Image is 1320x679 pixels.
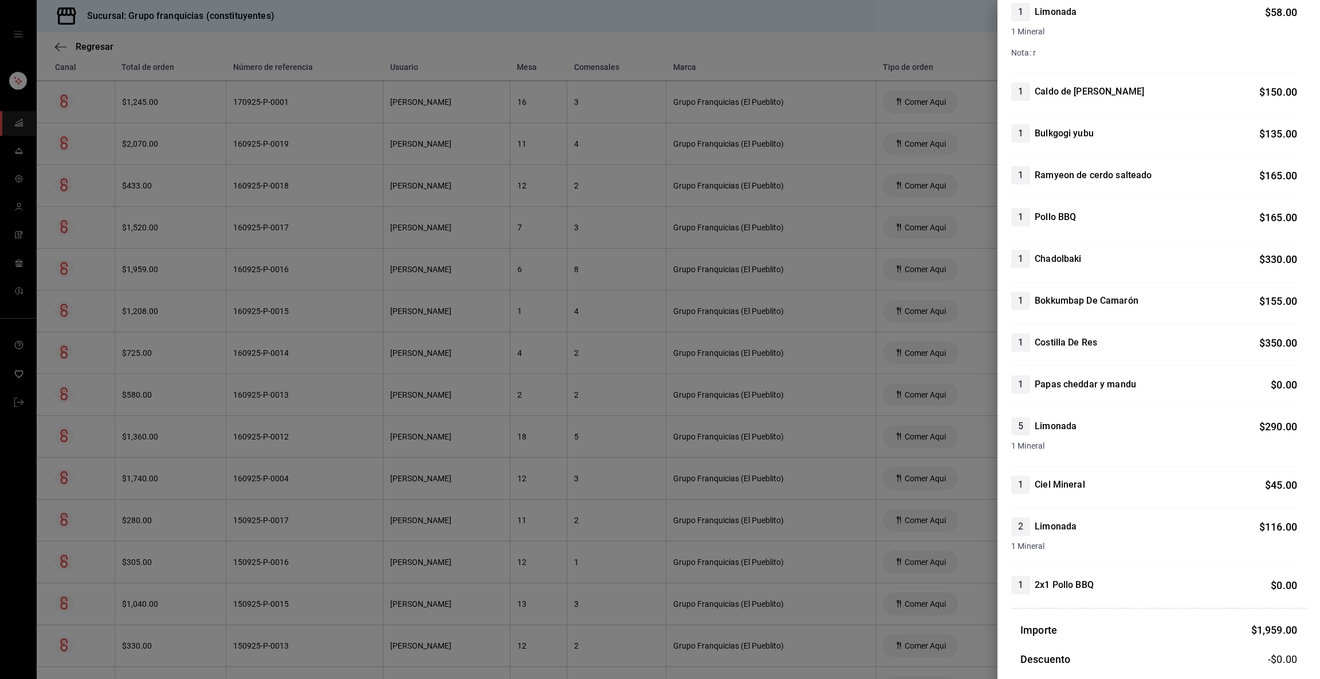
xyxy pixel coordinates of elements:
h4: Papas cheddar y mandu [1035,378,1136,391]
span: -$0.00 [1268,651,1297,667]
span: $ 165.00 [1259,170,1297,182]
span: $ 0.00 [1271,579,1297,591]
span: $ 116.00 [1259,521,1297,533]
span: 1 Mineral [1011,540,1297,552]
span: 2 [1011,520,1030,533]
span: Nota: r [1011,48,1036,57]
span: $ 45.00 [1265,479,1297,491]
h4: Pollo BBQ [1035,210,1076,224]
span: 1 [1011,336,1030,350]
span: $ 58.00 [1265,6,1297,18]
span: 1 [1011,210,1030,224]
span: 1 Mineral [1011,440,1297,452]
h3: Descuento [1020,651,1070,667]
h4: Limonada [1035,5,1077,19]
h4: Caldo de [PERSON_NAME] [1035,85,1144,99]
span: 1 [1011,294,1030,308]
span: 1 [1011,127,1030,140]
span: $ 135.00 [1259,128,1297,140]
span: $ 150.00 [1259,86,1297,98]
h4: Costilla De Res [1035,336,1097,350]
h4: Chadolbaki [1035,252,1081,266]
span: $ 290.00 [1259,421,1297,433]
span: 5 [1011,419,1030,433]
span: $ 330.00 [1259,253,1297,265]
h4: Limonada [1035,520,1077,533]
span: 1 [1011,168,1030,182]
span: $ 1,959.00 [1251,624,1297,636]
h4: Ciel Mineral [1035,478,1085,492]
span: 1 [1011,252,1030,266]
h4: Limonada [1035,419,1077,433]
h4: Bokkumbap De Camarón [1035,294,1138,308]
h3: Importe [1020,622,1057,638]
span: $ 155.00 [1259,295,1297,307]
h4: Bulkgogi yubu [1035,127,1094,140]
span: $ 350.00 [1259,337,1297,349]
span: 1 [1011,578,1030,592]
h4: Ramyeon de cerdo salteado [1035,168,1152,182]
h4: 2x1 Pollo BBQ [1035,578,1094,592]
span: 1 [1011,5,1030,19]
span: $ 0.00 [1271,379,1297,391]
span: 1 [1011,378,1030,391]
span: 1 [1011,85,1030,99]
span: 1 [1011,478,1030,492]
span: 1 Mineral [1011,26,1297,38]
span: $ 165.00 [1259,211,1297,223]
